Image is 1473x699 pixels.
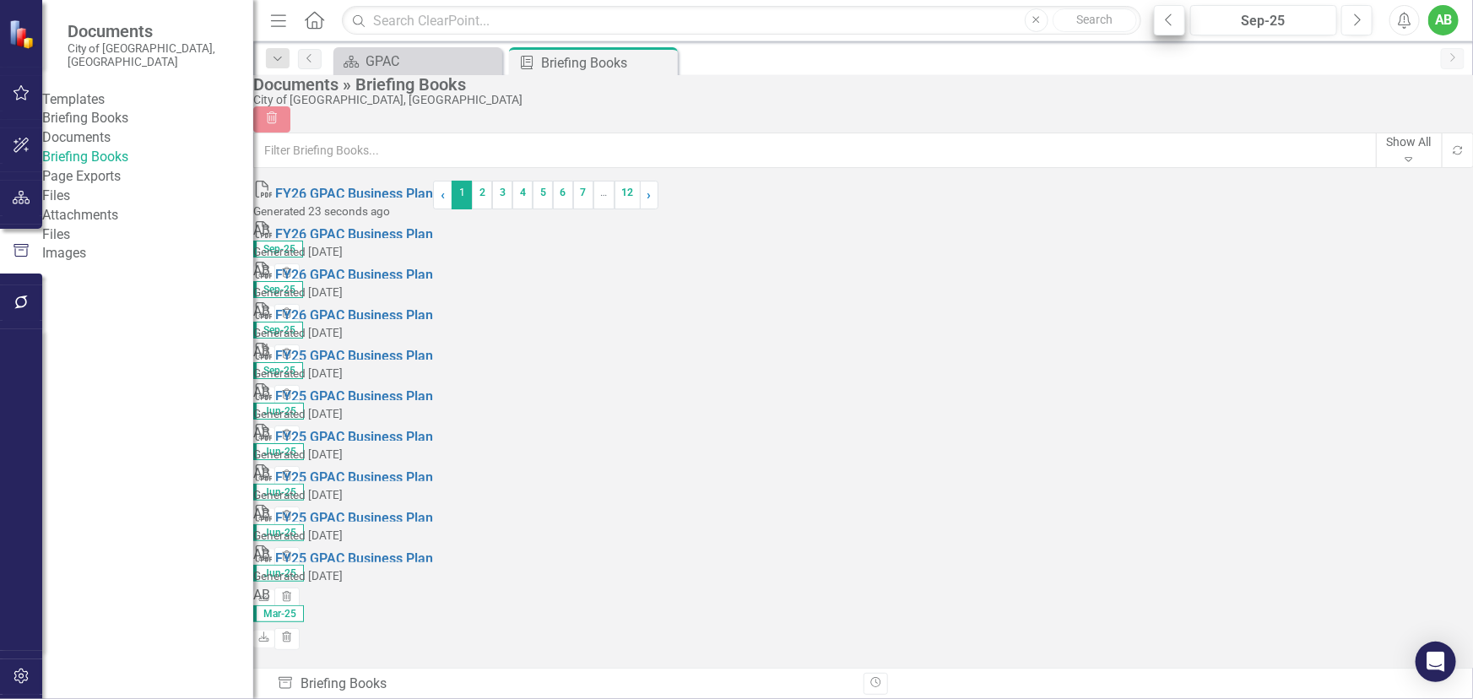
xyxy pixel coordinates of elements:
a: FY25 GPAC Business Plan [275,388,433,404]
small: Generated [DATE] [253,285,343,299]
button: Sep-25 [1190,5,1338,35]
a: FY25 GPAC Business Plan [275,469,433,485]
a: FY26 GPAC Business Plan [275,267,433,283]
img: ClearPoint Strategy [8,19,38,49]
a: 6 [553,181,573,209]
span: › [647,187,652,203]
span: Mar-25 [253,605,304,622]
span: Jun-25 [253,484,304,501]
a: Briefing Books [42,109,253,128]
a: 4 [512,181,533,209]
a: Briefing Books [42,148,253,167]
a: FY25 GPAC Business Plan [275,348,433,364]
a: 5 [533,181,553,209]
button: AB [1428,5,1459,35]
small: Generated [DATE] [253,326,343,339]
small: City of [GEOGRAPHIC_DATA], [GEOGRAPHIC_DATA] [68,41,236,69]
a: FY25 GPAC Business Plan [275,550,433,566]
span: Sep-25 [253,362,303,379]
span: Jun-25 [253,443,304,460]
div: AB [253,586,433,605]
div: Open Intercom Messenger [1416,642,1456,682]
a: FY25 GPAC Business Plan [275,429,433,445]
a: 3 [492,181,512,209]
div: GPAC [366,51,498,72]
input: Search ClearPoint... [342,6,1140,35]
div: Documents [42,128,253,148]
small: Generated [DATE] [253,528,343,542]
a: FY26 GPAC Business Plan [275,226,433,242]
a: 12 [615,181,641,209]
span: Jun-25 [253,403,304,420]
a: FY26 GPAC Business Plan [275,186,433,202]
input: Filter Briefing Books... [253,133,1377,168]
div: Sep-25 [1196,11,1332,31]
small: Generated [DATE] [253,407,343,420]
small: Generated [DATE] [253,245,343,258]
span: Jun-25 [253,524,304,541]
span: Sep-25 [253,241,303,257]
span: Documents [68,21,236,41]
small: Generated [DATE] [253,488,343,501]
span: ‹ [441,187,445,203]
a: Page Exports [42,167,253,187]
button: Search [1053,8,1137,32]
a: 7 [573,181,593,209]
div: Templates [42,90,253,110]
div: Briefing Books [277,675,851,694]
a: FY26 GPAC Business Plan [275,307,433,323]
a: 2 [472,181,492,209]
small: Generated [DATE] [253,366,343,380]
div: Show All [1387,133,1432,150]
div: Files [42,187,253,206]
a: GPAC [338,51,498,72]
span: Sep-25 [253,322,303,339]
div: Briefing Books [541,52,674,73]
span: Jun-25 [253,565,304,582]
span: Search [1076,13,1113,26]
small: Generated [DATE] [253,569,343,582]
small: Generated 23 seconds ago [253,204,390,218]
a: Files [42,225,253,245]
a: Attachments [42,206,253,225]
small: Generated [DATE] [253,447,343,461]
div: City of [GEOGRAPHIC_DATA], [GEOGRAPHIC_DATA] [253,94,1465,106]
a: Images [42,244,253,263]
span: 1 [452,181,472,209]
a: FY25 GPAC Business Plan [275,510,433,526]
span: Sep-25 [253,281,303,298]
div: Documents » Briefing Books [253,75,1465,94]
